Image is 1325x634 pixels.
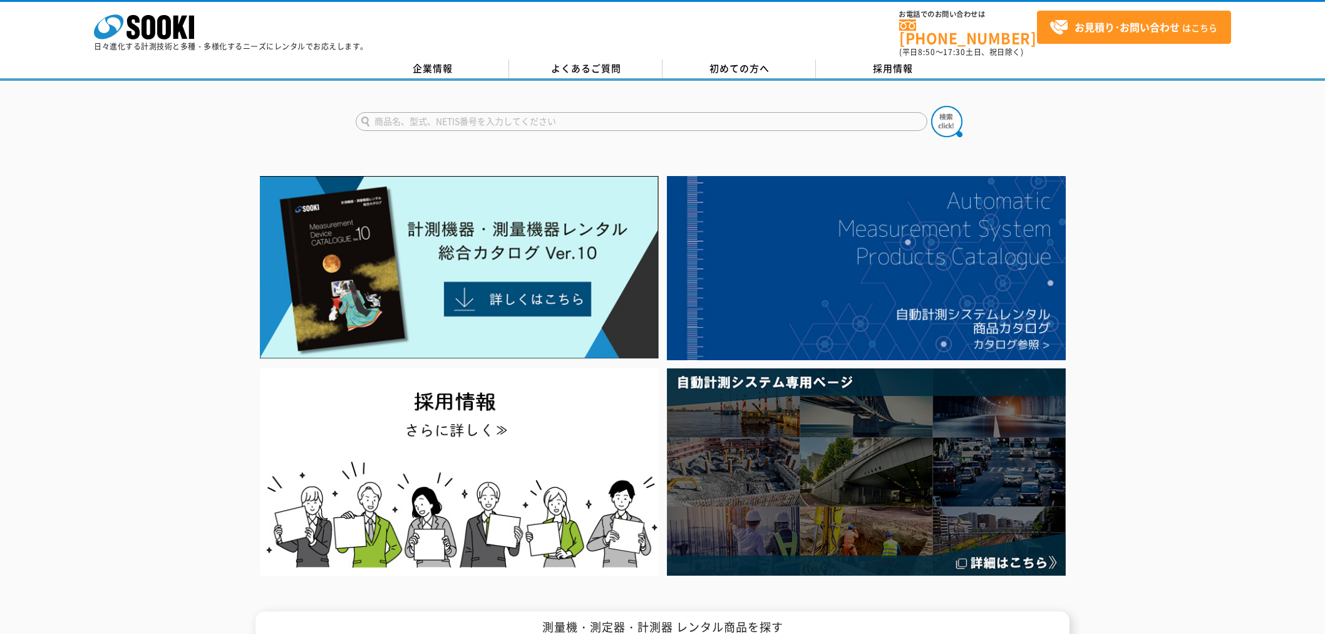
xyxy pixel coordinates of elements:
[1037,11,1231,44] a: お見積り･お問い合わせはこちら
[356,112,927,131] input: 商品名、型式、NETIS番号を入力してください
[816,60,969,78] a: 採用情報
[899,46,1023,58] span: (平日 ～ 土日、祝日除く)
[667,176,1066,360] img: 自動計測システムカタログ
[918,46,936,58] span: 8:50
[356,60,509,78] a: 企業情報
[1075,19,1180,34] strong: お見積り･お問い合わせ
[1049,18,1217,37] span: はこちら
[260,368,659,576] img: SOOKI recruit
[943,46,966,58] span: 17:30
[931,106,962,137] img: btn_search.png
[662,60,816,78] a: 初めての方へ
[709,61,770,75] span: 初めての方へ
[94,43,368,50] p: 日々進化する計測技術と多種・多様化するニーズにレンタルでお応えします。
[899,11,1037,18] span: お電話でのお問い合わせは
[260,176,659,359] img: Catalog Ver10
[899,19,1037,45] a: [PHONE_NUMBER]
[667,368,1066,576] img: 自動計測システム専用ページ
[509,60,662,78] a: よくあるご質問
